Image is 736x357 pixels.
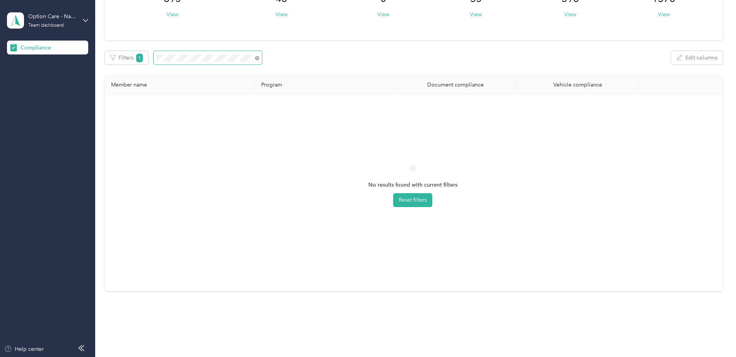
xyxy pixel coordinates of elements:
[105,75,255,95] th: Member name
[658,10,670,19] button: View
[693,314,736,357] iframe: Everlance-gr Chat Button Frame
[401,82,510,88] div: Document compliance
[105,51,149,65] button: Filters1
[671,51,723,65] button: Edit columns
[4,345,44,353] button: Help center
[377,10,389,19] button: View
[136,54,143,62] span: 1
[28,23,64,28] div: Team dashboard
[255,75,394,95] th: Program
[368,181,457,189] span: No results found with current filters
[470,10,482,19] button: View
[21,44,51,52] span: Compliance
[523,82,633,88] div: Vehicle compliance
[28,12,77,20] div: Option Care - Naven Health
[166,10,178,19] button: View
[393,193,432,207] button: Reset filters
[564,10,576,19] button: View
[276,10,288,19] button: View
